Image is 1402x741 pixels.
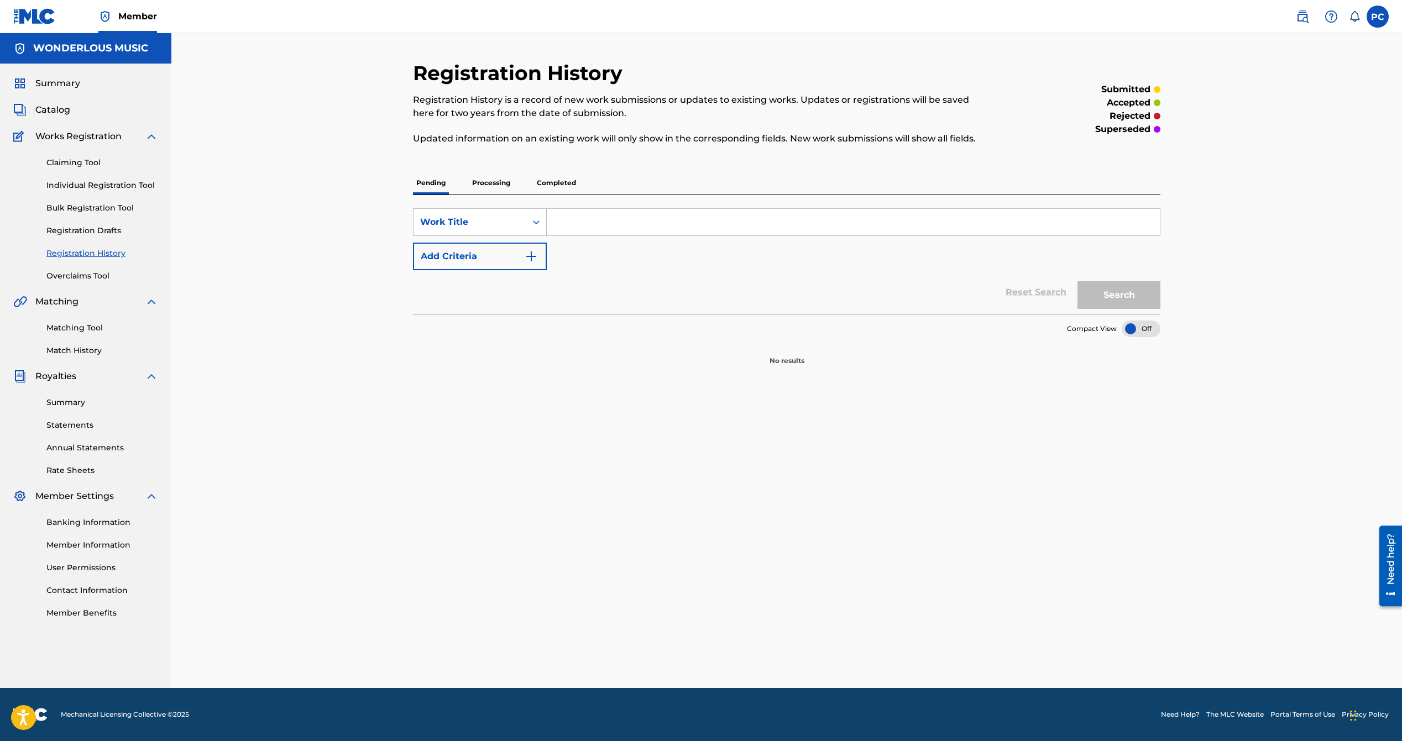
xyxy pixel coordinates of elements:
[46,248,158,259] a: Registration History
[145,490,158,503] img: expand
[13,370,27,383] img: Royalties
[1067,324,1117,334] span: Compact View
[1296,10,1309,23] img: search
[413,171,449,195] p: Pending
[46,465,158,476] a: Rate Sheets
[13,77,80,90] a: SummarySummary
[35,490,114,503] span: Member Settings
[1107,96,1150,109] p: accepted
[1291,6,1314,28] a: Public Search
[413,243,547,270] button: Add Criteria
[35,103,70,117] span: Catalog
[1320,6,1342,28] div: Help
[1095,123,1150,136] p: superseded
[1101,83,1150,96] p: submitted
[1206,710,1264,719] a: The MLC Website
[145,370,158,383] img: expand
[98,10,112,23] img: Top Rightsholder
[46,442,158,454] a: Annual Statements
[13,103,27,117] img: Catalog
[46,270,158,282] a: Overclaims Tool
[1371,521,1402,610] iframe: Resource Center
[770,343,804,366] p: No results
[145,295,158,308] img: expand
[13,8,56,24] img: MLC Logo
[33,42,148,55] h5: WONDERLOUS MUSIC
[46,225,158,237] a: Registration Drafts
[35,295,79,308] span: Matching
[413,61,628,86] h2: Registration History
[46,345,158,356] a: Match History
[145,130,158,143] img: expand
[533,171,579,195] p: Completed
[13,77,27,90] img: Summary
[413,93,988,120] p: Registration History is a record of new work submissions or updates to existing works. Updates or...
[35,77,80,90] span: Summary
[420,216,520,229] div: Work Title
[1342,710,1389,719] a: Privacy Policy
[413,208,1160,314] form: Search Form
[1325,10,1338,23] img: help
[46,562,158,574] a: User Permissions
[35,130,122,143] span: Works Registration
[1161,710,1200,719] a: Need Help?
[35,370,76,383] span: Royalties
[46,397,158,408] a: Summary
[46,539,158,551] a: Member Information
[46,585,158,596] a: Contact Information
[46,180,158,191] a: Individual Registration Tool
[13,295,27,308] img: Matching
[13,103,70,117] a: CatalogCatalog
[469,171,514,195] p: Processing
[46,517,158,528] a: Banking Information
[61,710,189,719] span: Mechanical Licensing Collective © 2025
[46,157,158,169] a: Claiming Tool
[1350,699,1357,732] div: Drag
[13,130,28,143] img: Works Registration
[525,250,538,263] img: 9d2ae6d4665cec9f34b9.svg
[118,10,157,23] span: Member
[46,419,158,431] a: Statements
[13,708,48,721] img: logo
[13,42,27,55] img: Accounts
[413,132,988,145] p: Updated information on an existing work will only show in the corresponding fields. New work subm...
[46,202,158,214] a: Bulk Registration Tool
[13,490,27,503] img: Member Settings
[46,322,158,334] a: Matching Tool
[1349,11,1360,22] div: Notifications
[1347,688,1402,741] iframe: Chat Widget
[46,607,158,619] a: Member Benefits
[1270,710,1335,719] a: Portal Terms of Use
[1367,6,1389,28] div: User Menu
[1110,109,1150,123] p: rejected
